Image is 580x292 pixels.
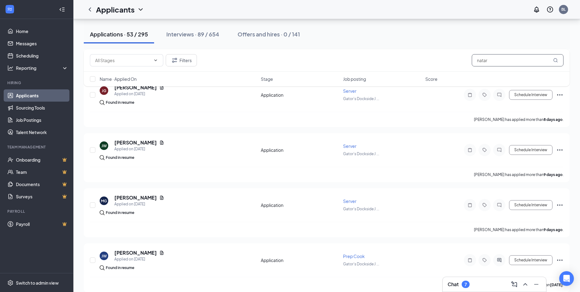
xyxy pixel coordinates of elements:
[16,166,68,178] a: TeamCrown
[16,126,68,138] a: Talent Network
[16,114,68,126] a: Job Postings
[106,265,134,271] div: Found in resume
[496,258,503,263] svg: ActiveChat
[343,76,366,82] span: Job posting
[522,281,529,288] svg: ChevronUp
[114,91,164,97] div: Applied on [DATE]
[464,282,467,287] div: 7
[343,207,379,211] span: Gator’s Dockside J ...
[343,262,379,266] span: Gator’s Dockside J ...
[16,178,68,190] a: DocumentsCrown
[114,194,157,201] h5: [PERSON_NAME]
[238,30,300,38] div: Offers and hires · 0 / 141
[106,155,134,161] div: Found in resume
[556,146,563,154] svg: Ellipses
[553,58,558,63] svg: MagnifyingGlass
[16,89,68,102] a: Applicants
[16,25,68,37] a: Home
[496,148,503,152] svg: ChatInactive
[466,203,474,208] svg: Note
[343,152,379,156] span: Gator’s Dockside J ...
[550,283,563,287] b: [DATE]
[509,90,552,100] button: Schedule Interview
[7,80,67,85] div: Hiring
[481,92,488,97] svg: Tag
[7,6,13,12] svg: WorkstreamLogo
[544,227,563,232] b: 9 days ago
[16,65,68,71] div: Reporting
[556,201,563,209] svg: Ellipses
[114,256,164,262] div: Applied on [DATE]
[7,65,13,71] svg: Analysis
[448,281,459,288] h3: Chat
[556,256,563,264] svg: Ellipses
[496,92,503,97] svg: ChatInactive
[520,279,530,289] button: ChevronUp
[556,91,563,99] svg: Ellipses
[16,218,68,230] a: PayrollCrown
[261,76,273,82] span: Stage
[425,76,438,82] span: Score
[343,143,356,149] span: Server
[533,6,540,13] svg: Notifications
[90,30,148,38] div: Applications · 53 / 295
[86,6,94,13] svg: ChevronLeft
[466,148,474,152] svg: Note
[114,139,157,146] h5: [PERSON_NAME]
[546,6,554,13] svg: QuestionInfo
[533,281,540,288] svg: Minimize
[481,148,488,152] svg: Tag
[343,253,365,259] span: Prep Cook
[7,280,13,286] svg: Settings
[7,209,67,214] div: Payroll
[559,271,574,286] div: Open Intercom Messenger
[511,281,518,288] svg: ComposeMessage
[166,30,219,38] div: Interviews · 89 / 654
[509,255,552,265] button: Schedule Interview
[171,57,178,64] svg: Filter
[474,227,563,232] p: [PERSON_NAME] has applied more than .
[153,58,158,63] svg: ChevronDown
[100,210,105,215] img: search.bf7aa3482b7795d4f01b.svg
[100,76,137,82] span: Name · Applied On
[343,198,356,204] span: Server
[100,265,105,270] img: search.bf7aa3482b7795d4f01b.svg
[114,146,164,152] div: Applied on [DATE]
[509,145,552,155] button: Schedule Interview
[481,203,488,208] svg: Tag
[561,7,566,12] div: BL
[544,117,563,122] b: 8 days ago
[100,155,105,160] img: search.bf7aa3482b7795d4f01b.svg
[102,253,107,259] div: JW
[106,99,134,106] div: Found in resume
[343,96,379,101] span: Gator’s Dockside J ...
[16,50,68,62] a: Scheduling
[101,198,107,204] div: MG
[59,6,65,13] svg: Collapse
[166,54,197,66] button: Filter Filters
[96,4,135,15] h1: Applicants
[509,200,552,210] button: Schedule Interview
[261,147,339,153] div: Application
[531,279,541,289] button: Minimize
[472,54,563,66] input: Search in applications
[261,202,339,208] div: Application
[509,279,519,289] button: ComposeMessage
[496,203,503,208] svg: ChatInactive
[16,154,68,166] a: OnboardingCrown
[16,37,68,50] a: Messages
[159,140,164,145] svg: Document
[95,57,151,64] input: All Stages
[7,144,67,150] div: Team Management
[159,250,164,255] svg: Document
[261,92,339,98] div: Application
[474,117,563,122] p: [PERSON_NAME] has applied more than .
[544,172,563,177] b: 9 days ago
[16,190,68,203] a: SurveysCrown
[114,249,157,256] h5: [PERSON_NAME]
[159,195,164,200] svg: Document
[16,280,59,286] div: Switch to admin view
[137,6,144,13] svg: ChevronDown
[466,258,474,263] svg: Note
